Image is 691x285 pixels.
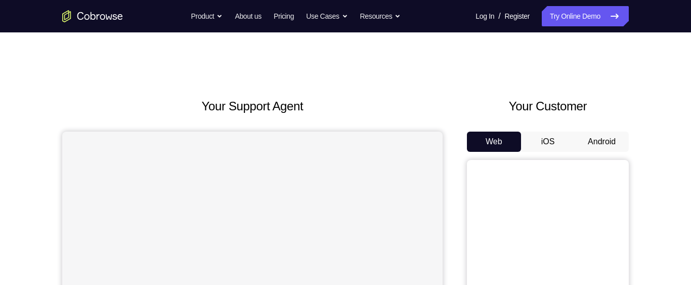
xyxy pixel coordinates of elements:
span: / [498,10,500,22]
a: About us [235,6,261,26]
button: Web [467,132,521,152]
button: Android [575,132,629,152]
button: Resources [360,6,401,26]
a: Register [505,6,530,26]
button: iOS [521,132,575,152]
a: Try Online Demo [542,6,629,26]
a: Go to the home page [62,10,123,22]
a: Log In [476,6,494,26]
button: Use Cases [306,6,348,26]
h2: Your Support Agent [62,97,443,115]
button: Product [191,6,223,26]
a: Pricing [274,6,294,26]
h2: Your Customer [467,97,629,115]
